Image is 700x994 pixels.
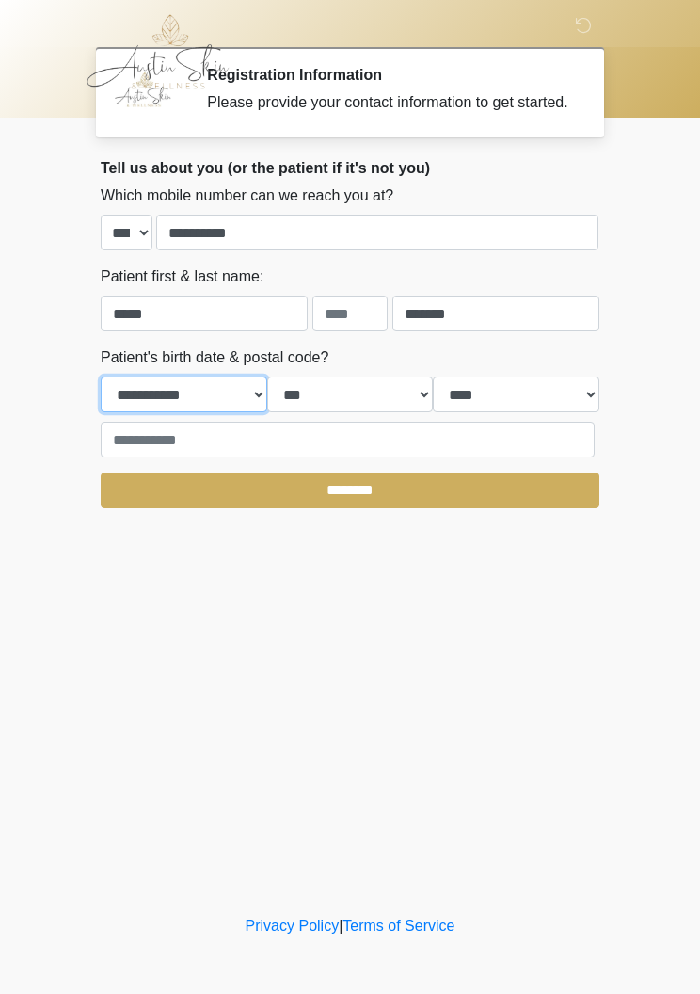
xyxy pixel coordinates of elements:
label: Patient's birth date & postal code? [101,346,328,369]
a: Terms of Service [342,918,454,934]
a: Privacy Policy [246,918,340,934]
label: Which mobile number can we reach you at? [101,184,393,207]
a: | [339,918,342,934]
h2: Tell us about you (or the patient if it's not you) [101,159,599,177]
img: Austin Skin & Wellness Logo [82,14,248,89]
label: Patient first & last name: [101,265,263,288]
